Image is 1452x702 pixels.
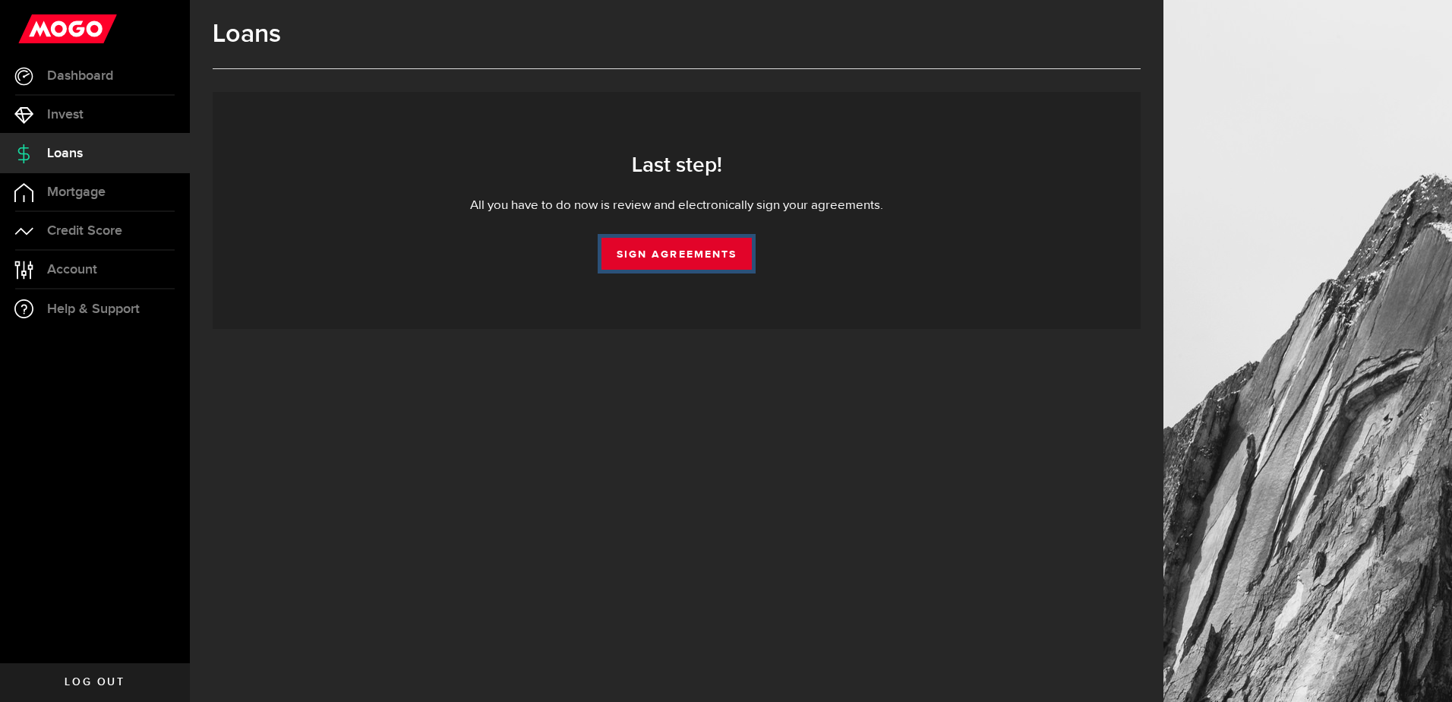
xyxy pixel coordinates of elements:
[47,263,97,277] span: Account
[12,6,58,52] button: Open LiveChat chat widget
[65,677,125,688] span: Log out
[213,19,1141,49] h1: Loans
[235,197,1118,215] div: All you have to do now is review and electronically sign your agreements.
[47,185,106,199] span: Mortgage
[601,238,752,270] a: Sign Agreements
[47,69,113,83] span: Dashboard
[47,147,83,160] span: Loans
[47,302,140,316] span: Help & Support
[47,224,122,238] span: Credit Score
[47,108,84,122] span: Invest
[235,153,1118,178] h3: Last step!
